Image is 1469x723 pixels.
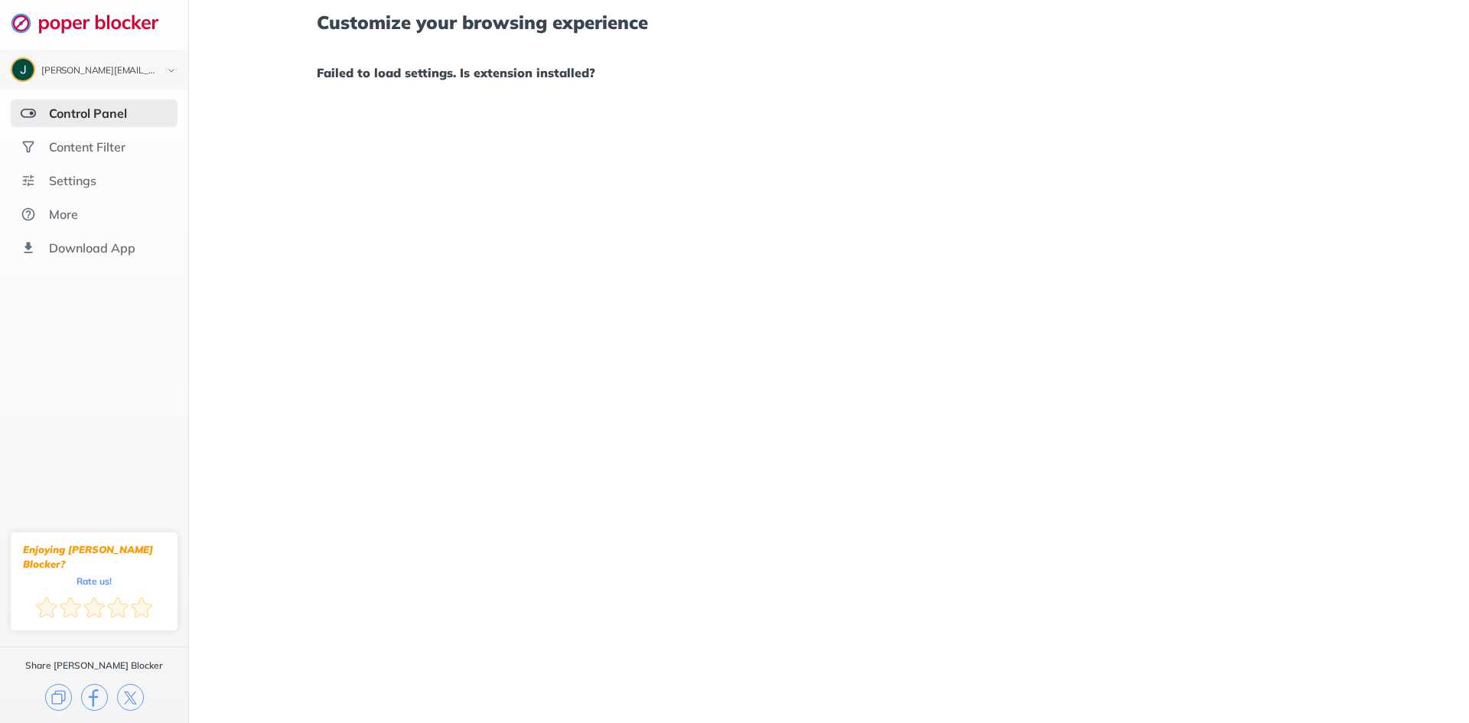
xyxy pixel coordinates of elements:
[12,59,34,80] img: ACg8ocKAabZSvWQXaGJDDURGPnWeFmca64-enWRdNW0S8haIkXq_Ew=s96-c
[23,542,165,572] div: Enjoying [PERSON_NAME] Blocker?
[21,139,36,155] img: social.svg
[41,66,155,77] div: jose.penam02@gmail.com
[317,12,1340,32] h1: Customize your browsing experience
[49,106,127,121] div: Control Panel
[317,63,1340,83] h1: Failed to load settings. Is extension installed?
[77,578,112,585] div: Rate us!
[117,684,144,711] img: x.svg
[81,684,108,711] img: facebook.svg
[49,207,78,222] div: More
[21,207,36,222] img: about.svg
[21,173,36,188] img: settings.svg
[162,63,181,79] img: chevron-bottom-black.svg
[49,240,135,256] div: Download App
[21,106,36,121] img: features-selected.svg
[49,139,125,155] div: Content Filter
[11,12,175,34] img: logo-webpage.svg
[49,173,96,188] div: Settings
[21,240,36,256] img: download-app.svg
[45,684,72,711] img: copy.svg
[25,659,163,672] div: Share [PERSON_NAME] Blocker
